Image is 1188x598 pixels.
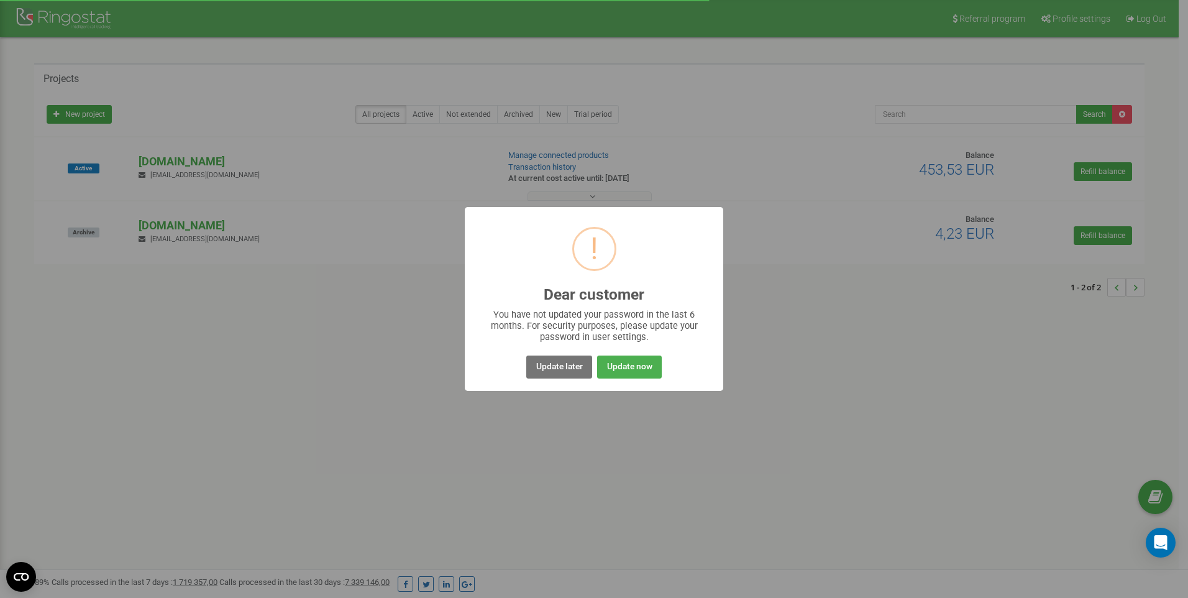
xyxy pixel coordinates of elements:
[490,309,699,343] div: You have not updated your password in the last 6 months. For security purposes, please update you...
[590,229,598,269] div: !
[597,356,661,379] button: Update now
[526,356,592,379] button: Update later
[6,562,36,592] button: Open CMP widget
[1146,528,1176,558] div: Open Intercom Messenger
[544,287,644,303] h2: Dear customer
